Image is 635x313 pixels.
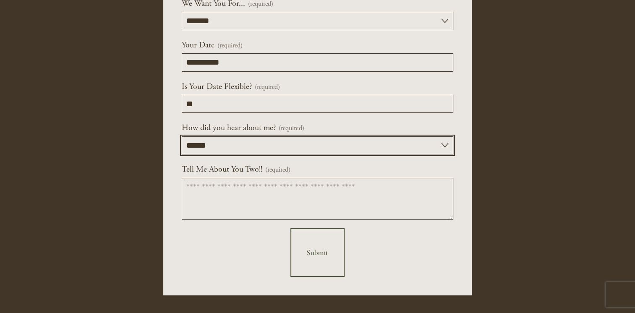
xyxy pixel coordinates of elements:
[290,228,344,277] button: SubmitSubmit
[307,248,328,257] span: Submit
[255,82,280,93] span: (required)
[182,121,276,134] span: How did you hear about me?
[279,123,304,134] span: (required)
[182,80,252,93] span: Is Your Date Flexible?
[217,40,243,51] span: (required)
[182,12,454,30] select: We Want You For...
[182,39,214,52] span: Your Date
[182,163,262,176] span: Tell Me About You Two!!
[182,136,454,154] select: How did you hear about me?
[265,164,290,175] span: (required)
